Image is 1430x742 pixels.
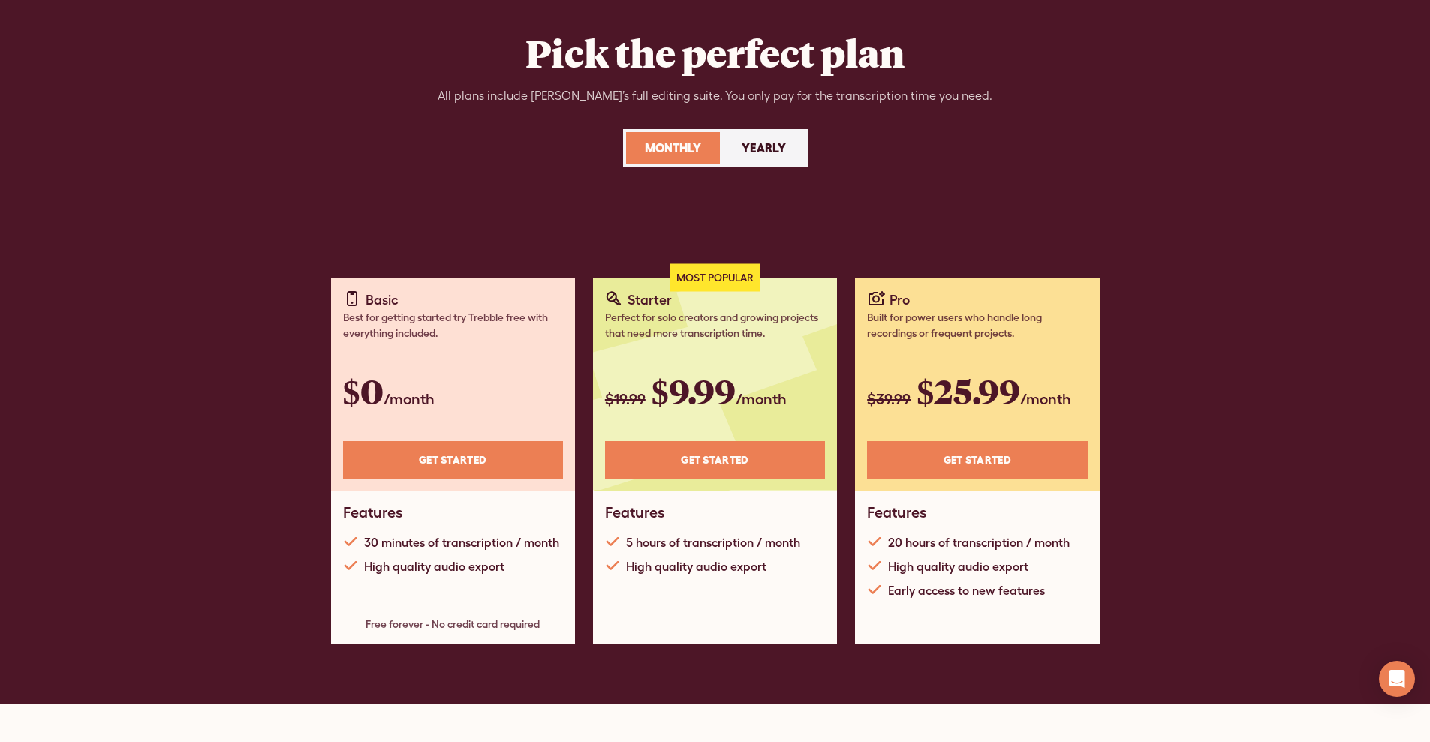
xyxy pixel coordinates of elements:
div: Free forever - No credit card required [343,617,563,632]
a: Get STARTED [605,441,825,479]
div: High quality audio export [364,557,504,575]
div: High quality audio export [626,557,766,575]
div: All plans include [PERSON_NAME]’s full editing suite. You only pay for the transcription time you... [438,87,992,105]
h2: Pick the perfect plan [525,30,905,75]
a: Monthly [626,132,720,164]
div: Pro [890,290,910,310]
div: Built for power users who handle long recordings or frequent projects. [867,310,1087,341]
span: /month [384,390,435,407]
div: Basic [366,290,399,310]
div: Best for getting started try Trebble free with everything included. [343,310,563,341]
div: Open Intercom Messenger [1379,661,1415,697]
span: /month [1020,390,1071,407]
span: $39.99 [867,390,911,407]
a: Yearly [723,132,805,164]
div: Monthly [645,139,701,157]
h1: Features [867,503,926,521]
div: 5 hours of transcription / month [626,533,800,551]
span: $0 [343,368,384,413]
div: 20 hours of transcription / month [888,533,1070,551]
div: Perfect for solo creators and growing projects that need more transcription time. [605,310,825,341]
span: $9.99 [652,368,736,413]
div: Yearly [742,139,786,157]
a: Get STARTED [867,441,1087,479]
h1: Features [605,503,664,521]
div: 30 minutes of transcription / month [364,533,559,551]
span: $25.99 [917,368,1020,413]
a: Get STARTED [343,441,563,479]
span: $19.99 [605,390,646,407]
div: Early access to new features [888,581,1045,599]
div: Most Popular [670,264,760,292]
h1: Features [343,503,402,521]
div: High quality audio export [888,557,1028,575]
span: /month [736,390,787,407]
